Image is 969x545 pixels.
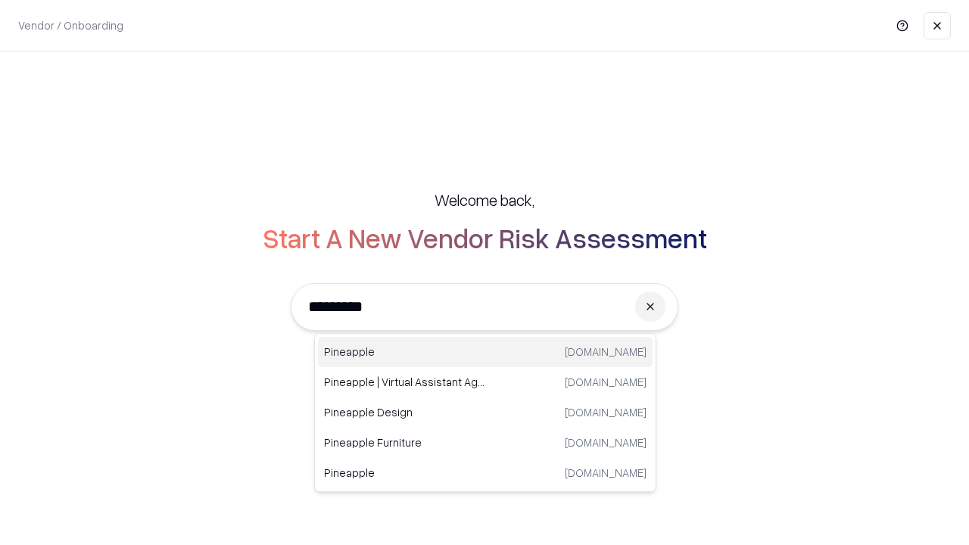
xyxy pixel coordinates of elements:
p: [DOMAIN_NAME] [565,404,647,420]
p: Pineapple Furniture [324,434,485,450]
h5: Welcome back, [435,189,534,210]
p: Pineapple | Virtual Assistant Agency [324,374,485,390]
p: [DOMAIN_NAME] [565,465,647,481]
p: [DOMAIN_NAME] [565,374,647,390]
p: Pineapple Design [324,404,485,420]
p: [DOMAIN_NAME] [565,434,647,450]
div: Suggestions [314,333,656,492]
p: [DOMAIN_NAME] [565,344,647,360]
p: Pineapple [324,344,485,360]
p: Pineapple [324,465,485,481]
p: Vendor / Onboarding [18,17,123,33]
h2: Start A New Vendor Risk Assessment [263,223,707,253]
